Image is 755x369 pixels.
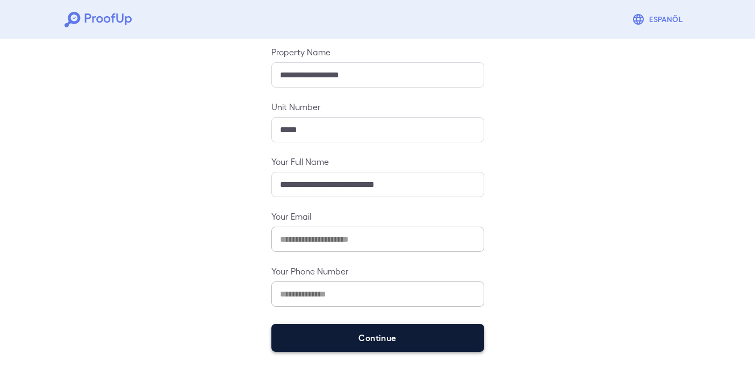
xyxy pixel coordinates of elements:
button: Continue [271,324,484,352]
button: Espanõl [628,9,691,30]
label: Your Phone Number [271,265,484,277]
label: Your Email [271,210,484,222]
label: Property Name [271,46,484,58]
label: Unit Number [271,100,484,113]
label: Your Full Name [271,155,484,168]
